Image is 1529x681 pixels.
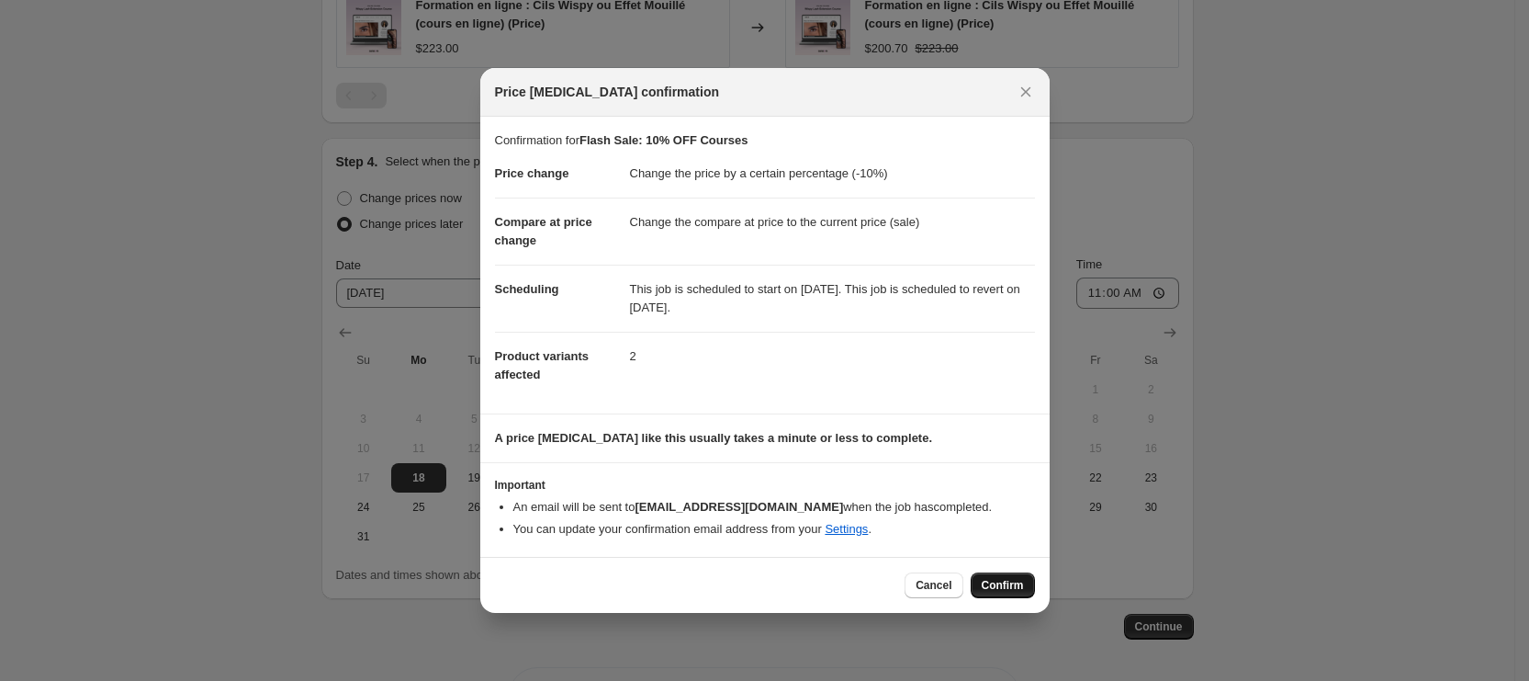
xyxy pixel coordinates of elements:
span: Price [MEDICAL_DATA] confirmation [495,83,720,101]
span: Product variants affected [495,349,590,381]
b: Flash Sale: 10% OFF Courses [579,133,748,147]
b: [EMAIL_ADDRESS][DOMAIN_NAME] [635,500,843,514]
dd: Change the compare at price to the current price (sale) [630,198,1035,246]
span: Cancel [916,578,951,593]
span: Compare at price change [495,215,592,247]
h3: Important [495,478,1035,493]
dd: This job is scheduled to start on [DATE]. This job is scheduled to revert on [DATE]. [630,265,1035,332]
span: Scheduling [495,282,559,296]
button: Confirm [971,573,1035,598]
a: Settings [825,522,868,536]
button: Close [1013,79,1039,105]
dd: Change the price by a certain percentage (-10%) [630,150,1035,198]
dd: 2 [630,332,1035,380]
li: You can update your confirmation email address from your . [513,520,1035,539]
p: Confirmation for [495,131,1035,150]
b: A price [MEDICAL_DATA] like this usually takes a minute or less to complete. [495,431,933,445]
button: Cancel [905,573,962,598]
span: Price change [495,166,569,180]
span: Confirm [982,578,1024,593]
li: An email will be sent to when the job has completed . [513,498,1035,516]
